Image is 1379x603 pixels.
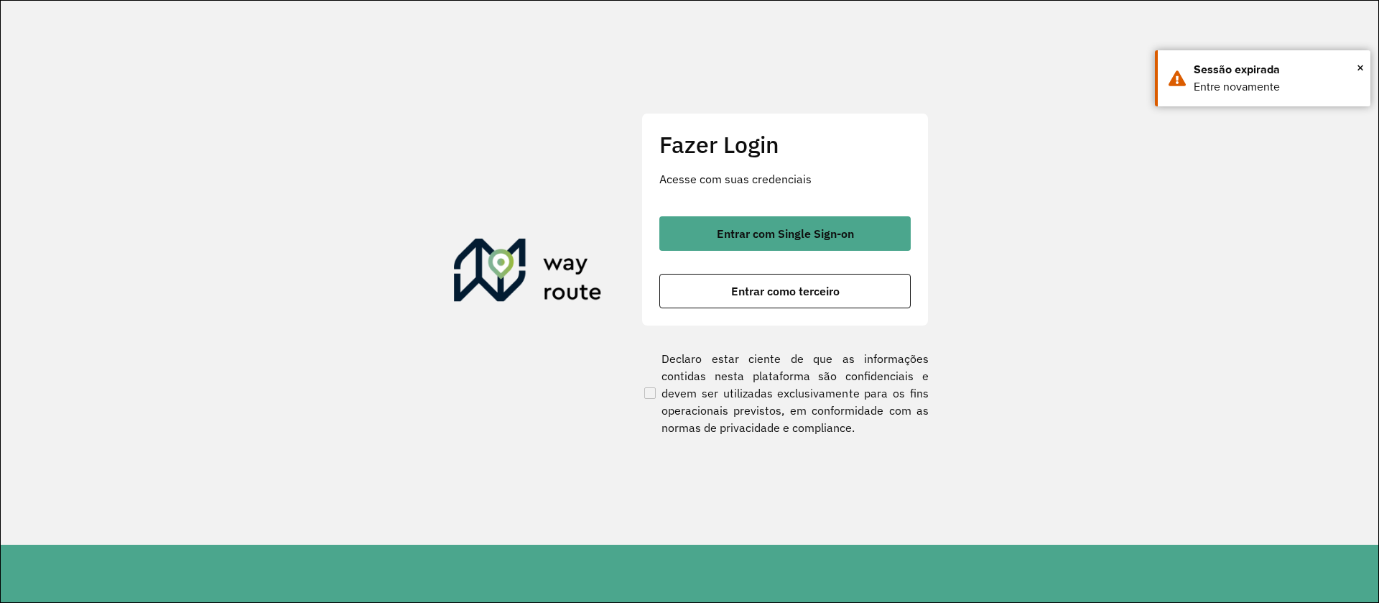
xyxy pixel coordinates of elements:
button: Close [1357,57,1364,78]
span: Entrar com Single Sign-on [717,228,854,239]
h2: Fazer Login [659,131,911,158]
p: Acesse com suas credenciais [659,170,911,188]
div: Sessão expirada [1194,61,1360,78]
label: Declaro estar ciente de que as informações contidas nesta plataforma são confidenciais e devem se... [641,350,929,436]
span: × [1357,57,1364,78]
button: button [659,216,911,251]
button: button [659,274,911,308]
div: Entre novamente [1194,78,1360,96]
img: Roteirizador AmbevTech [454,239,602,308]
span: Entrar como terceiro [731,285,840,297]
